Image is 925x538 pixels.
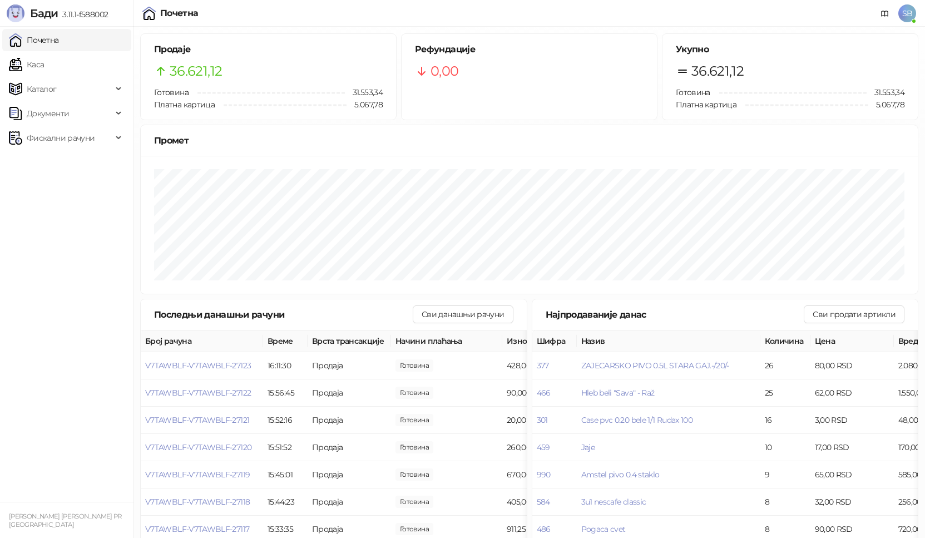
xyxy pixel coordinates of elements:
td: 32,00 RSD [810,488,894,516]
span: Бади [30,7,58,20]
span: Фискални рачуни [27,127,95,149]
span: 0,00 [431,61,458,82]
th: Начини плаћања [391,330,502,352]
button: Hleb beli "Sava" - Raž [581,388,655,398]
div: Промет [154,134,904,147]
td: 260,00 RSD [502,434,586,461]
td: 15:56:45 [263,379,308,407]
th: Шифра [532,330,577,352]
td: 26 [760,352,810,379]
a: Каса [9,53,44,76]
td: 8 [760,488,810,516]
th: Врста трансакције [308,330,391,352]
span: 670,00 [395,468,433,481]
span: SB [898,4,916,22]
button: V7TAWBLF-V7TAWBLF-27123 [145,361,251,371]
td: Продаја [308,488,391,516]
td: 25 [760,379,810,407]
a: Почетна [9,29,59,51]
button: V7TAWBLF-V7TAWBLF-27117 [145,524,249,534]
span: 5.067,78 [347,98,383,111]
button: Сви данашњи рачуни [413,305,513,323]
button: Amstel pivo 0.4 staklo [581,470,660,480]
td: 16:11:30 [263,352,308,379]
button: 466 [537,388,551,398]
span: Платна картица [676,100,736,110]
span: Каталог [27,78,57,100]
td: Продаја [308,434,391,461]
button: 377 [537,361,549,371]
th: Број рачуна [141,330,263,352]
button: Jaje [581,442,595,452]
td: 10 [760,434,810,461]
button: Pogaca cvet [581,524,626,534]
button: V7TAWBLF-V7TAWBLF-27120 [145,442,251,452]
td: 15:45:01 [263,461,308,488]
td: 65,00 RSD [810,461,894,488]
span: 3u1 nescafe classic [581,497,646,507]
td: 3,00 RSD [810,407,894,434]
span: 36.621,12 [170,61,222,82]
span: 428,00 [395,359,433,372]
td: 15:52:16 [263,407,308,434]
th: Назив [577,330,760,352]
td: Продаја [308,407,391,434]
span: 90,00 [395,387,433,399]
a: Документација [876,4,894,22]
button: 584 [537,497,550,507]
span: 260,00 [395,441,433,453]
th: Време [263,330,308,352]
td: 90,00 RSD [502,379,586,407]
button: Сви продати артикли [804,305,904,323]
td: 17,00 RSD [810,434,894,461]
span: Платна картица [154,100,215,110]
span: 31.553,34 [345,86,383,98]
td: Продаја [308,379,391,407]
td: 20,00 RSD [502,407,586,434]
td: 428,00 RSD [502,352,586,379]
button: Case pvc 0.20 bele 1/1 Rudax 100 [581,415,693,425]
td: 405,00 RSD [502,488,586,516]
th: Количина [760,330,810,352]
td: 16 [760,407,810,434]
div: Најпродаваније данас [546,308,804,322]
td: 62,00 RSD [810,379,894,407]
h5: Продаје [154,43,383,56]
h5: Рефундације [415,43,644,56]
span: 20,00 [395,414,433,426]
td: 9 [760,461,810,488]
button: V7TAWBLF-V7TAWBLF-27122 [145,388,251,398]
h5: Укупно [676,43,904,56]
span: 31.553,34 [867,86,904,98]
span: 911,25 [395,523,433,535]
img: Logo [7,4,24,22]
span: 3.11.1-f588002 [58,9,108,19]
td: Продаја [308,461,391,488]
th: Цена [810,330,894,352]
span: 5.067,78 [868,98,904,111]
th: Износ [502,330,586,352]
button: V7TAWBLF-V7TAWBLF-27121 [145,415,249,425]
td: 15:51:52 [263,434,308,461]
button: V7TAWBLF-V7TAWBLF-27119 [145,470,250,480]
td: 670,00 RSD [502,461,586,488]
div: Почетна [160,9,199,18]
small: [PERSON_NAME] [PERSON_NAME] PR [GEOGRAPHIC_DATA] [9,512,122,529]
span: Документи [27,102,69,125]
button: 990 [537,470,551,480]
button: 459 [537,442,550,452]
td: 15:44:23 [263,488,308,516]
button: V7TAWBLF-V7TAWBLF-27118 [145,497,250,507]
